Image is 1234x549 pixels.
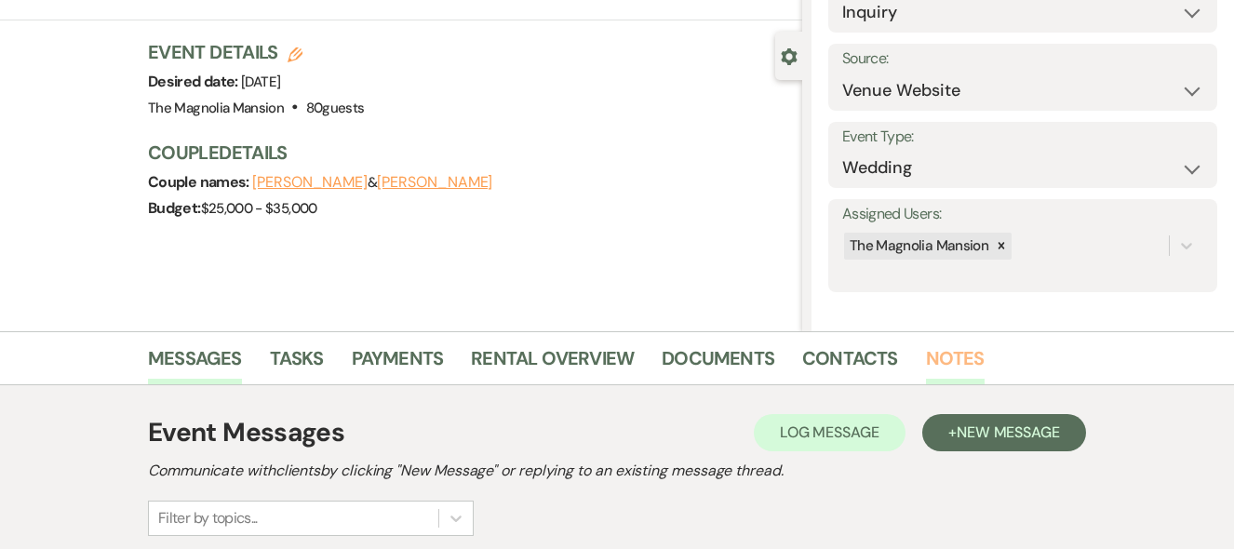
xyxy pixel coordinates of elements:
label: Source: [842,46,1203,73]
span: $25,000 - $35,000 [201,199,317,218]
span: Desired date: [148,72,241,91]
span: Couple names: [148,172,252,192]
a: Payments [352,343,444,384]
span: Budget: [148,198,201,218]
button: [PERSON_NAME] [377,175,492,190]
h3: Couple Details [148,140,784,166]
span: The Magnolia Mansion [148,99,284,117]
span: & [252,173,492,192]
span: 80 guests [306,99,365,117]
a: Contacts [802,343,898,384]
label: Assigned Users: [842,201,1203,228]
span: New Message [957,422,1060,442]
a: Rental Overview [471,343,634,384]
label: Event Type: [842,124,1203,151]
h2: Communicate with clients by clicking "New Message" or replying to an existing message thread. [148,460,1086,482]
button: Log Message [754,414,905,451]
a: Documents [662,343,774,384]
a: Notes [926,343,985,384]
h1: Event Messages [148,413,344,452]
button: Close lead details [781,47,798,64]
span: Log Message [780,422,879,442]
h3: Event Details [148,39,364,65]
button: +New Message [922,414,1086,451]
span: [DATE] [241,73,280,91]
div: Filter by topics... [158,507,258,529]
div: The Magnolia Mansion [844,233,991,260]
button: [PERSON_NAME] [252,175,368,190]
a: Tasks [270,343,324,384]
a: Messages [148,343,242,384]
